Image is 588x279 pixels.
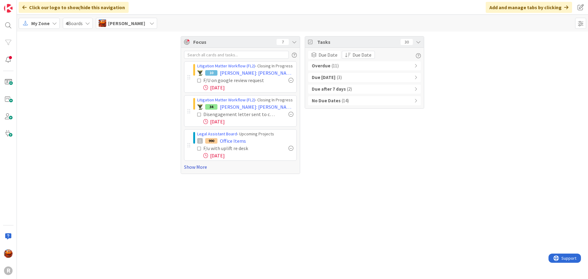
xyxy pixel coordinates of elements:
div: [DATE] [203,152,293,159]
span: ( 3 ) [337,74,342,81]
a: Show More [184,163,297,171]
b: Overdue [312,62,330,70]
div: 34 [205,104,217,110]
div: 990 [205,138,217,144]
div: [DATE] [203,118,293,125]
img: Visit kanbanzone.com [4,4,13,13]
div: Click our logo to show/hide this navigation [19,2,129,13]
input: Search all cards and tasks... [184,51,289,59]
span: My Zone [31,20,50,27]
span: Support [13,1,28,8]
span: Office Items [220,137,246,145]
img: NC [197,70,203,76]
b: Due after 7 days [312,86,346,93]
span: ( 2 ) [347,86,352,93]
span: [PERSON_NAME]: [PERSON_NAME] [PERSON_NAME] [220,103,293,111]
img: NC [197,104,203,110]
div: 30 [401,39,413,45]
span: [PERSON_NAME]: [PERSON_NAME] [PERSON_NAME] [220,69,293,77]
div: F/U on google review request [203,77,274,84]
div: Add and manage tabs by clicking [486,2,572,13]
span: ( 11 ) [332,62,339,70]
div: › Closing In Progress [197,63,293,69]
img: KA [4,249,13,258]
div: [DATE] [203,84,293,91]
div: 7 [277,39,289,45]
span: Tasks [317,38,398,46]
img: KA [99,19,106,27]
div: › Upcoming Projects [197,131,293,137]
span: Due Date [352,51,371,58]
div: R [4,266,13,275]
a: Legal Assistant Board [197,131,237,137]
div: 10 [205,70,217,76]
span: Focus [193,38,272,46]
div: F/u with uplift re desk [203,145,266,152]
b: No Due Dates [312,97,341,104]
span: Due Date [318,51,337,58]
a: Litigation Matter Workflow (FL2) [197,97,255,103]
div: Disengagement letter sent to client & PDF saved in client file [203,111,275,118]
b: Due [DATE] [312,74,336,81]
span: [PERSON_NAME] [108,20,145,27]
button: Due Date [342,51,375,59]
span: Boards [66,20,83,27]
div: › Closing In Progress [197,97,293,103]
span: ( 14 ) [342,97,349,104]
b: 4 [66,20,68,26]
a: Litigation Matter Workflow (FL2) [197,63,255,69]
